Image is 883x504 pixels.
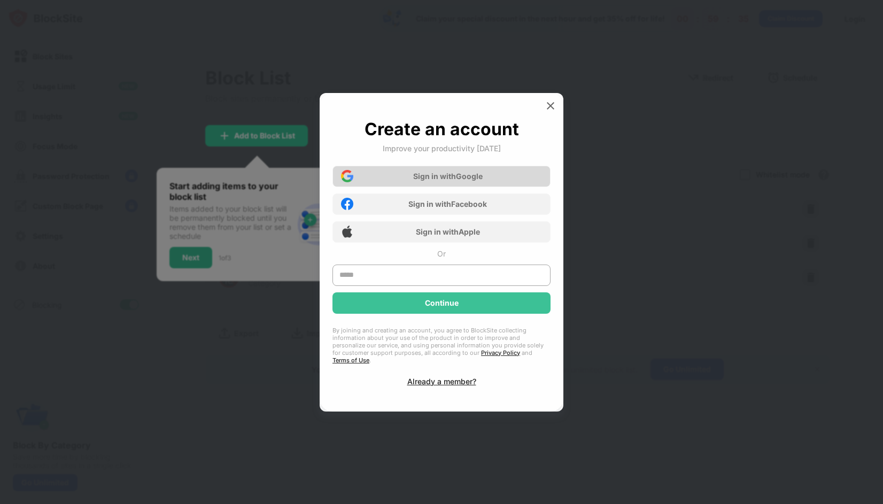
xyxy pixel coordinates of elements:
[332,327,551,364] div: By joining and creating an account, you agree to BlockSite collecting information about your use ...
[383,144,501,153] div: Improve your productivity [DATE]
[341,198,353,210] img: facebook-icon.png
[413,172,483,181] div: Sign in with Google
[425,299,459,307] div: Continue
[341,170,353,182] img: google-icon.png
[365,119,519,139] div: Create an account
[481,349,520,356] a: Privacy Policy
[437,249,446,258] div: Or
[332,356,369,364] a: Terms of Use
[407,377,476,386] div: Already a member?
[416,227,480,236] div: Sign in with Apple
[341,226,353,238] img: apple-icon.png
[408,199,487,208] div: Sign in with Facebook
